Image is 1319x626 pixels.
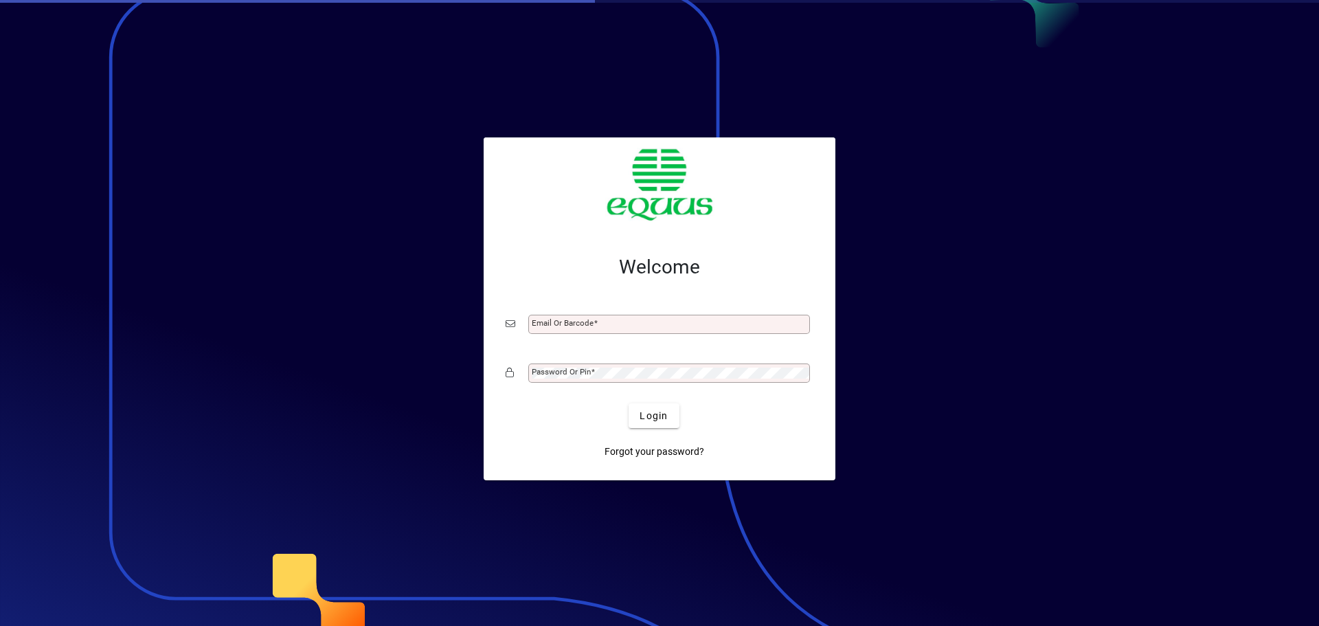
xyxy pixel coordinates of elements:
a: Forgot your password? [599,439,710,464]
span: Forgot your password? [605,445,704,459]
h2: Welcome [506,256,813,279]
mat-label: Password or Pin [532,367,591,377]
span: Login [640,409,668,423]
button: Login [629,403,679,428]
mat-label: Email or Barcode [532,318,594,328]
